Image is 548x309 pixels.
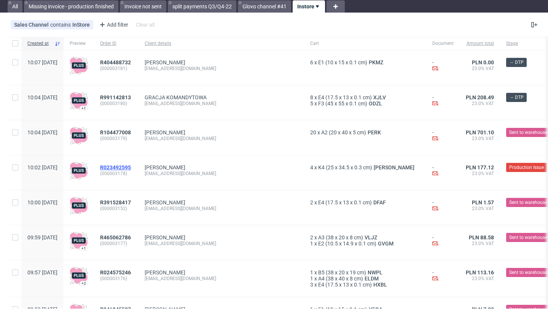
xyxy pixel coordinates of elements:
img: plus-icon.676465ae8f3a83198b3f.png [70,266,88,285]
span: R024575246 [100,269,131,276]
span: A2 (20 x 40 x 5 cm) [321,129,366,135]
span: PERK [366,129,382,135]
a: [PERSON_NAME] [372,164,416,170]
div: [EMAIL_ADDRESS][DOMAIN_NAME] [145,276,298,282]
span: E4 (17.5 x 13 x 0.1 cm) [318,282,372,288]
div: - [432,94,454,108]
div: x [310,282,420,288]
span: 23.0% VAT [466,100,494,107]
span: 10:07 [DATE] [27,59,57,65]
span: (000003179) [100,135,132,142]
span: Order ID [100,40,132,47]
span: PLN 88.58 [469,234,494,241]
a: HXBL [372,282,389,288]
span: 1 [310,269,313,276]
span: (000003180) [100,100,132,107]
span: R104477008 [100,129,131,135]
img: plus-icon.676465ae8f3a83198b3f.png [70,161,88,180]
span: 23.0% VAT [466,276,494,282]
span: 09:57 [DATE] [27,269,57,276]
span: R391528417 [100,199,131,205]
span: R991142813 [100,94,131,100]
div: x [310,100,420,107]
div: Clear all [134,19,156,30]
span: 1 [310,241,313,247]
span: 23.0% VAT [466,135,494,142]
span: 23.0% VAT [466,170,494,177]
a: [PERSON_NAME] [145,199,185,205]
a: GVGM [376,241,395,247]
span: (000003177) [100,241,132,247]
span: → DTP [509,94,524,101]
span: 4 [310,164,313,170]
a: [PERSON_NAME] [145,234,185,241]
img: plus-icon.676465ae8f3a83198b3f.png [70,196,88,215]
span: PLN 701.10 [466,129,494,135]
span: 6 [310,59,313,65]
a: R391528417 [100,199,132,205]
span: 23.0% VAT [466,241,494,247]
div: x [310,129,420,135]
span: VLJZ [363,234,379,241]
div: [EMAIL_ADDRESS][DOMAIN_NAME] [145,170,298,177]
span: 23.0% VAT [466,65,494,72]
div: x [310,59,420,65]
img: plus-icon.676465ae8f3a83198b3f.png [70,56,88,75]
div: - [432,164,454,178]
a: XJLV [372,94,387,100]
div: x [310,234,420,241]
div: x [310,199,420,205]
a: PKMZ [367,59,385,65]
div: x [310,94,420,100]
div: - [432,269,454,283]
a: All [8,0,22,13]
span: PLN 177.12 [466,164,494,170]
img: plus-icon.676465ae8f3a83198b3f.png [70,91,88,110]
span: (000003178) [100,170,132,177]
span: R465062786 [100,234,131,241]
span: 23.0% VAT [466,205,494,212]
div: - [432,59,454,73]
span: Amount total [466,40,494,47]
span: E4 (17.5 x 13 x 0.1 cm) [318,199,372,205]
img: plus-icon.676465ae8f3a83198b3f.png [70,126,88,145]
a: R404488732 [100,59,132,65]
div: x [310,269,420,276]
span: PLN 208.49 [466,94,494,100]
img: plus-icon.676465ae8f3a83198b3f.png [70,231,88,250]
span: Created at [27,40,51,47]
span: K4 (25 x 34.5 x 0.3 cm) [318,164,372,170]
div: x [310,276,420,282]
a: Missing invoice - production finished [24,0,118,13]
span: 1 [310,276,313,282]
div: +1 [81,106,86,110]
a: Instore [293,0,325,13]
span: 10:04 [DATE] [27,94,57,100]
span: F3 (45 x 55 x 0.1 cm) [318,100,367,107]
a: R991142813 [100,94,132,100]
a: [PERSON_NAME] [145,269,185,276]
span: (000003152) [100,205,132,212]
span: PLN 113.16 [466,269,494,276]
span: 20 [310,129,316,135]
span: Client details [145,40,298,47]
span: A3 (38 x 20 x 8 cm) [318,234,363,241]
div: x [310,241,420,247]
span: 10:00 [DATE] [27,199,57,205]
span: ODZL [367,100,384,107]
span: → DTP [509,59,524,66]
span: 2 [310,234,313,241]
div: - [432,199,454,213]
span: E1 (10 x 15 x 0.1 cm) [318,59,367,65]
a: ELDM [363,276,380,282]
span: Document [432,40,454,47]
span: DFAF [372,199,387,205]
span: 8 [310,94,313,100]
div: +1 [81,246,86,250]
span: A4 (38 x 40 x 8 cm) [318,276,363,282]
a: Invoice not sent [120,0,166,13]
div: [EMAIL_ADDRESS][DOMAIN_NAME] [145,205,298,212]
span: B5 (38 x 20 x 19 cm) [318,269,366,276]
